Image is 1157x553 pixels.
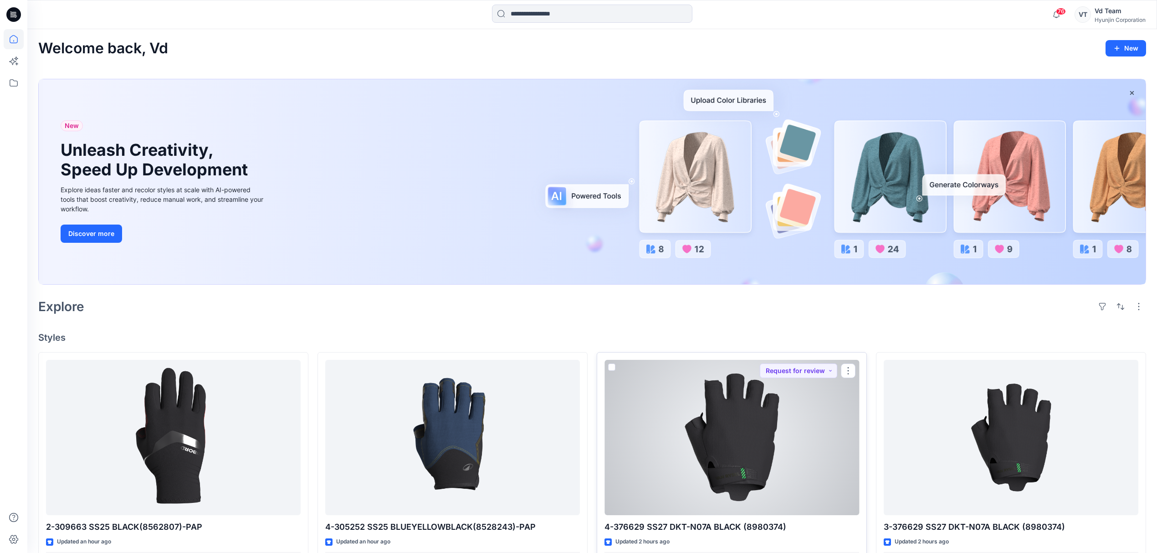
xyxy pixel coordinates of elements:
div: Vd Team [1095,5,1146,16]
h2: Explore [38,299,84,314]
a: 4-305252 SS25 BLUEYELLOWBLACK(8528243)-PAP [325,360,580,516]
button: Discover more [61,225,122,243]
a: 2-309663 SS25 BLACK(8562807)-PAP [46,360,301,516]
a: 4-376629 SS27 DKT-N07A BLACK (8980374) [604,360,859,516]
p: Updated an hour ago [57,537,111,547]
p: Updated an hour ago [336,537,390,547]
h1: Unleash Creativity, Speed Up Development [61,140,252,179]
p: 2-309663 SS25 BLACK(8562807)-PAP [46,521,301,533]
span: New [65,120,79,131]
p: 3-376629 SS27 DKT-N07A BLACK (8980374) [884,521,1138,533]
p: 4-376629 SS27 DKT-N07A BLACK (8980374) [604,521,859,533]
div: VT [1075,6,1091,23]
div: Explore ideas faster and recolor styles at scale with AI-powered tools that boost creativity, red... [61,185,266,214]
button: New [1106,40,1146,56]
span: 76 [1056,8,1066,15]
a: Discover more [61,225,266,243]
h2: Welcome back, Vd [38,40,168,57]
p: 4-305252 SS25 BLUEYELLOWBLACK(8528243)-PAP [325,521,580,533]
div: Hyunjin Corporation [1095,16,1146,23]
h4: Styles [38,332,1146,343]
a: 3-376629 SS27 DKT-N07A BLACK (8980374) [884,360,1138,516]
p: Updated 2 hours ago [895,537,949,547]
p: Updated 2 hours ago [615,537,670,547]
